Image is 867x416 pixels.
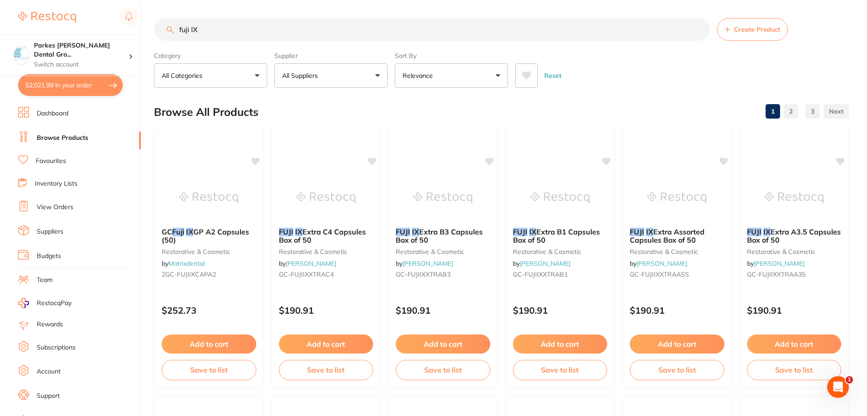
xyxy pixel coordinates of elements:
[282,71,321,80] p: All Suppliers
[513,228,608,244] b: FUJI IX Extra B1 Capsules Box of 50
[402,259,453,268] a: [PERSON_NAME]
[630,335,724,354] button: Add to cart
[162,227,249,244] span: GP A2 Capsules (50)
[279,227,366,244] span: Extra C4 Capsules Box of 50
[37,343,76,352] a: Subscriptions
[37,299,72,308] span: RestocqPay
[396,248,490,255] small: restorative & cosmetic
[37,320,63,329] a: Rewards
[630,248,724,255] small: restorative & cosmetic
[162,228,256,244] b: GC Fuji IX GP A2 Capsules (50)
[37,109,68,118] a: Dashboard
[513,360,608,380] button: Save to list
[396,270,450,278] span: GC-FUJIIXXTRAB3
[396,360,490,380] button: Save to list
[630,228,724,244] b: FUJI IX Extra Assorted Capsules Box of 50
[513,335,608,354] button: Add to cart
[402,71,436,80] p: Relevance
[630,227,644,236] em: FUJI
[513,227,600,244] span: Extra B1 Capsules Box of 50
[747,248,842,255] small: restorative & cosmetic
[396,227,483,244] span: Extra B3 Capsules Box of 50
[18,12,76,23] img: Restocq Logo
[747,259,805,268] span: by
[754,259,805,268] a: [PERSON_NAME]
[162,227,172,236] span: GC
[36,157,66,166] a: Favourites
[747,227,762,236] em: FUJI
[279,259,336,268] span: by
[747,360,842,380] button: Save to list
[747,228,842,244] b: FUJI IX Extra A3.5 Capsules Box of 50
[630,360,724,380] button: Save to list
[630,227,704,244] span: Extra Assorted Capsules Box of 50
[162,248,256,255] small: restorative & cosmetic
[162,71,206,80] p: All Categories
[179,175,238,220] img: GC Fuji IX GP A2 Capsules (50)
[279,227,293,236] em: FUJI
[37,203,73,212] a: View Orders
[37,392,60,401] a: Support
[154,106,259,119] h2: Browse All Products
[765,175,824,220] img: FUJI IX Extra A3.5 Capsules Box of 50
[186,227,193,236] em: IX
[513,305,608,316] p: $190.91
[630,259,687,268] span: by
[529,227,536,236] em: IX
[637,259,687,268] a: [PERSON_NAME]
[162,305,256,316] p: $252.73
[162,335,256,354] button: Add to cart
[766,102,780,120] a: 1
[513,248,608,255] small: restorative & cosmetic
[541,63,564,88] button: Reset
[37,134,88,143] a: Browse Products
[784,102,798,120] a: 2
[520,259,570,268] a: [PERSON_NAME]
[162,270,216,278] span: 2GC-FUJIIXCAPA2
[18,298,29,308] img: RestocqPay
[647,175,706,220] img: FUJI IX Extra Assorted Capsules Box of 50
[396,305,490,316] p: $190.91
[297,175,355,220] img: FUJI IX Extra C4 Capsules Box of 50
[513,227,527,236] em: FUJI
[172,227,184,236] em: Fuji
[827,376,849,398] iframe: Intercom live chat
[395,63,508,88] button: Relevance
[37,367,61,376] a: Account
[154,18,710,41] input: Search Products
[395,52,508,60] label: Sort By
[646,227,653,236] em: IX
[747,305,842,316] p: $190.91
[396,228,490,244] b: FUJI IX Extra B3 Capsules Box of 50
[18,7,76,28] a: Restocq Logo
[630,305,724,316] p: $190.91
[14,46,29,61] img: Parkes Baker Dental Group
[279,305,374,316] p: $190.91
[763,227,771,236] em: IX
[279,335,374,354] button: Add to cart
[531,175,589,220] img: FUJI IX Extra B1 Capsules Box of 50
[396,335,490,354] button: Add to cart
[34,60,129,69] p: Switch account
[513,270,568,278] span: GC-FUJIIXXTRAB1
[168,259,205,268] a: Matrixdental
[747,335,842,354] button: Add to cart
[162,259,205,268] span: by
[274,63,388,88] button: All Suppliers
[18,74,123,96] button: $2,021.99 in your order
[846,376,853,383] span: 1
[162,360,256,380] button: Save to list
[274,52,388,60] label: Supplier
[734,26,780,33] span: Create Product
[37,276,53,285] a: Team
[286,259,336,268] a: [PERSON_NAME]
[513,259,570,268] span: by
[396,227,410,236] em: FUJI
[279,248,374,255] small: restorative & cosmetic
[747,270,805,278] span: GC-FUJIIXXTRAA35
[279,228,374,244] b: FUJI IX Extra C4 Capsules Box of 50
[34,41,129,59] h4: Parkes Baker Dental Group
[35,179,77,188] a: Inventory Lists
[717,18,788,41] button: Create Product
[412,227,419,236] em: IX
